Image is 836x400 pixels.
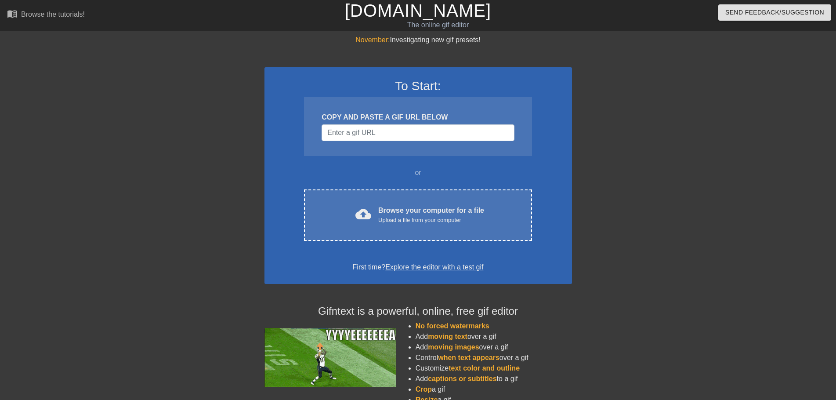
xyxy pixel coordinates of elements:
[428,333,467,340] span: moving text
[355,36,390,44] span: November:
[416,385,432,393] span: Crop
[276,262,561,273] div: First time?
[416,384,572,395] li: a gif
[7,8,85,22] a: Browse the tutorials!
[449,364,520,372] span: text color and outline
[438,354,499,361] span: when text appears
[264,35,572,45] div: Investigating new gif presets!
[416,363,572,374] li: Customize
[7,8,18,19] span: menu_book
[287,167,549,178] div: or
[283,20,593,30] div: The online gif editor
[378,205,484,225] div: Browse your computer for a file
[416,322,489,330] span: No forced watermarks
[21,11,85,18] div: Browse the tutorials!
[345,1,491,20] a: [DOMAIN_NAME]
[355,206,371,222] span: cloud_upload
[416,331,572,342] li: Add over a gif
[385,263,483,271] a: Explore the editor with a test gif
[428,343,479,351] span: moving images
[725,7,824,18] span: Send Feedback/Suggestion
[428,375,496,382] span: captions or subtitles
[322,124,514,141] input: Username
[264,305,572,318] h4: Gifntext is a powerful, online, free gif editor
[416,342,572,353] li: Add over a gif
[378,216,484,225] div: Upload a file from your computer
[718,4,831,21] button: Send Feedback/Suggestion
[276,79,561,94] h3: To Start:
[416,374,572,384] li: Add to a gif
[264,328,396,387] img: football_small.gif
[322,112,514,123] div: COPY AND PASTE A GIF URL BELOW
[416,353,572,363] li: Control over a gif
